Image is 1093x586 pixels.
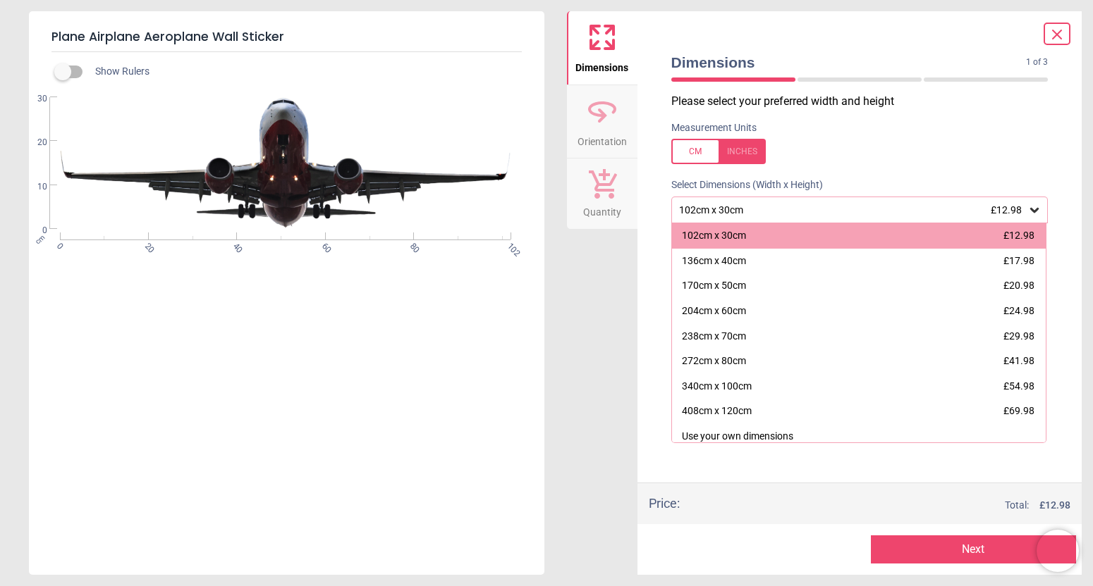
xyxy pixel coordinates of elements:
span: 102 [504,241,513,250]
div: 170cm x 50cm [682,279,746,293]
div: 204cm x 60cm [682,304,746,318]
div: Use your own dimensions [682,430,793,444]
label: Measurement Units [671,121,757,135]
span: 20 [142,241,151,250]
span: £41.98 [1003,355,1034,366]
button: Orientation [567,85,637,158]
span: £54.98 [1003,380,1034,392]
span: £ [1039,499,1070,513]
button: Quantity [567,158,637,229]
span: £20.98 [1003,280,1034,291]
span: £12.98 [991,204,1022,216]
button: Dimensions [567,11,637,85]
label: Select Dimensions (Width x Height) [660,178,823,192]
div: 102cm x 30cm [678,204,1028,216]
span: 0 [54,241,63,250]
div: Show Rulers [63,63,544,80]
span: 12.98 [1045,499,1070,511]
span: 0 [20,225,47,237]
div: 238cm x 70cm [682,330,746,344]
p: Please select your preferred width and height [671,94,1060,109]
span: 30 [20,93,47,105]
span: £69.98 [1003,405,1034,416]
iframe: Brevo live chat [1037,530,1079,572]
span: Quantity [583,199,621,220]
span: £24.98 [1003,305,1034,316]
span: £17.98 [1003,255,1034,266]
span: Dimensions [671,52,1027,73]
span: cm [33,233,46,246]
span: £12.98 [1003,230,1034,241]
div: 136cm x 40cm [682,254,746,268]
div: 272cm x 80cm [682,354,746,368]
span: Orientation [578,128,627,149]
span: 1 of 3 [1026,56,1048,68]
span: 40 [231,241,240,250]
span: 80 [407,241,416,250]
h5: Plane Airplane Aeroplane Wall Sticker [51,23,522,52]
button: Next [871,535,1076,563]
span: 60 [319,241,328,250]
div: 408cm x 120cm [682,404,752,418]
span: 10 [20,181,47,193]
div: Total: [701,499,1071,513]
span: Dimensions [575,54,628,75]
div: 102cm x 30cm [682,229,746,243]
span: 20 [20,137,47,149]
div: 340cm x 100cm [682,380,752,394]
span: £29.98 [1003,330,1034,342]
div: Price : [649,494,680,512]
